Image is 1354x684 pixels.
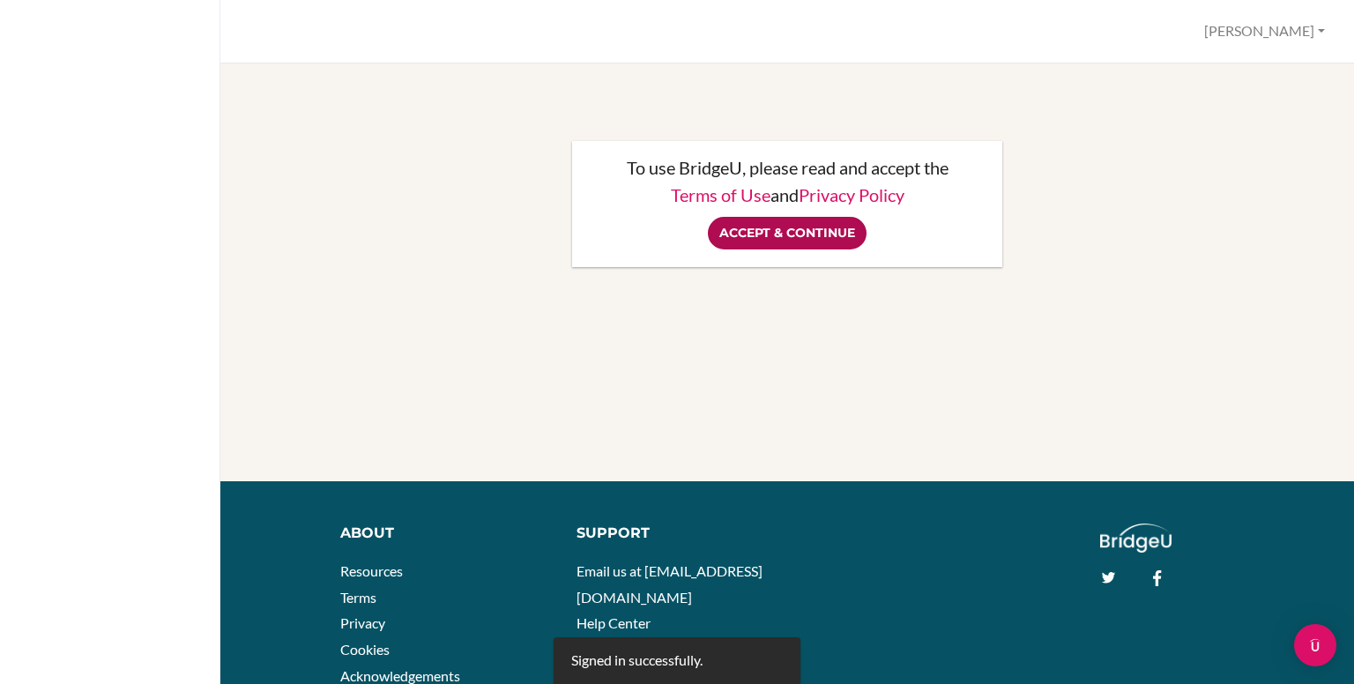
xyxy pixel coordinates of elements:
[590,186,985,204] p: and
[340,614,385,631] a: Privacy
[577,562,763,606] a: Email us at [EMAIL_ADDRESS][DOMAIN_NAME]
[1196,15,1333,48] button: [PERSON_NAME]
[671,184,770,205] a: Terms of Use
[1100,524,1172,553] img: logo_white@2x-f4f0deed5e89b7ecb1c2cc34c3e3d731f90f0f143d5ea2071677605dd97b5244.png
[340,524,551,544] div: About
[799,184,904,205] a: Privacy Policy
[340,562,403,579] a: Resources
[577,614,651,631] a: Help Center
[1294,624,1336,666] div: Open Intercom Messenger
[571,651,703,671] div: Signed in successfully.
[340,589,376,606] a: Terms
[590,159,985,176] p: To use BridgeU, please read and accept the
[577,524,773,544] div: Support
[708,217,867,249] input: Accept & Continue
